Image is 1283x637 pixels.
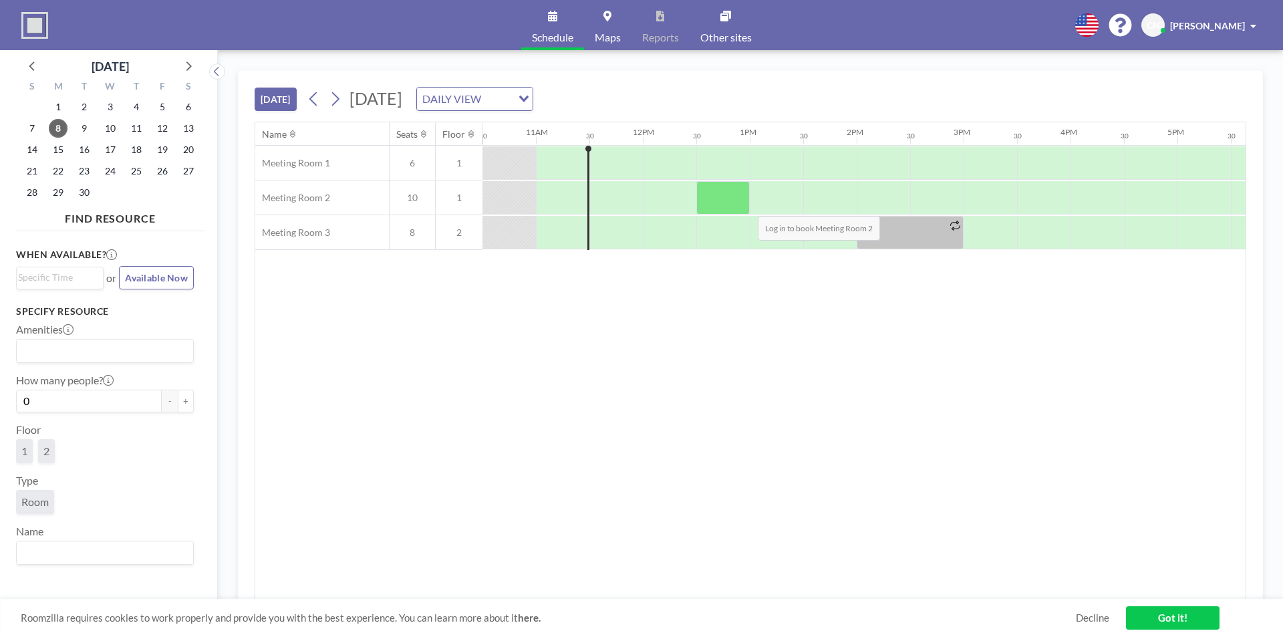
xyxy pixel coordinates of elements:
span: Available Now [125,272,188,283]
input: Search for option [18,342,186,360]
button: Available Now [119,266,194,289]
div: Search for option [417,88,533,110]
span: Monday, September 29, 2025 [49,183,67,202]
button: [DATE] [255,88,297,111]
span: Log in to book Meeting Room 2 [758,216,880,241]
span: Maps [595,32,621,43]
div: Name [262,128,287,140]
label: Floor [16,423,41,436]
div: 2PM [847,127,863,137]
div: 30 [907,132,915,140]
a: here. [518,612,541,624]
div: 4PM [1060,127,1077,137]
button: + [178,390,194,412]
span: Schedule [532,32,573,43]
div: [DATE] [92,57,129,76]
div: 30 [1121,132,1129,140]
span: Monday, September 22, 2025 [49,162,67,180]
div: 5PM [1167,127,1184,137]
span: Tuesday, September 30, 2025 [75,183,94,202]
div: W [98,79,124,96]
span: Reports [642,32,679,43]
div: T [123,79,149,96]
span: 2 [43,444,49,458]
span: Roomzilla requires cookies to work properly and provide you with the best experience. You can lea... [21,612,1076,624]
span: Wednesday, September 3, 2025 [101,98,120,116]
div: 30 [586,132,594,140]
span: Monday, September 1, 2025 [49,98,67,116]
div: Search for option [17,267,103,287]
div: T [72,79,98,96]
span: Meeting Room 3 [255,227,330,239]
span: or [106,271,116,285]
a: Got it! [1126,606,1220,630]
label: Name [16,525,43,538]
span: 1 [436,192,482,204]
span: Saturday, September 27, 2025 [179,162,198,180]
span: Tuesday, September 9, 2025 [75,119,94,138]
span: Thursday, September 4, 2025 [127,98,146,116]
span: DAILY VIEW [420,90,484,108]
span: CN [1147,19,1160,31]
h4: FIND RESOURCE [16,207,204,225]
span: Thursday, September 11, 2025 [127,119,146,138]
span: [PERSON_NAME] [1170,20,1245,31]
span: Meeting Room 1 [255,157,330,169]
div: M [45,79,72,96]
span: Sunday, September 14, 2025 [23,140,41,159]
span: 6 [390,157,435,169]
span: 2 [436,227,482,239]
input: Search for option [485,90,511,108]
div: 30 [693,132,701,140]
div: S [19,79,45,96]
span: Saturday, September 6, 2025 [179,98,198,116]
span: Tuesday, September 23, 2025 [75,162,94,180]
div: Search for option [17,340,193,362]
span: Friday, September 5, 2025 [153,98,172,116]
span: Wednesday, September 10, 2025 [101,119,120,138]
span: Monday, September 8, 2025 [49,119,67,138]
span: Friday, September 12, 2025 [153,119,172,138]
span: [DATE] [349,88,402,108]
div: Floor [442,128,465,140]
a: Decline [1076,612,1109,624]
div: 30 [1014,132,1022,140]
input: Search for option [18,270,96,285]
span: Sunday, September 7, 2025 [23,119,41,138]
button: - [162,390,178,412]
div: 30 [1228,132,1236,140]
div: F [149,79,175,96]
span: 1 [21,444,27,458]
label: Amenities [16,323,74,336]
span: Thursday, September 25, 2025 [127,162,146,180]
span: Other sites [700,32,752,43]
label: Type [16,474,38,487]
span: Saturday, September 20, 2025 [179,140,198,159]
div: 11AM [526,127,548,137]
span: 8 [390,227,435,239]
span: Tuesday, September 2, 2025 [75,98,94,116]
div: Seats [396,128,418,140]
div: 30 [479,132,487,140]
div: S [175,79,201,96]
span: Tuesday, September 16, 2025 [75,140,94,159]
span: 10 [390,192,435,204]
span: Friday, September 19, 2025 [153,140,172,159]
span: Sunday, September 21, 2025 [23,162,41,180]
span: Monday, September 15, 2025 [49,140,67,159]
span: Thursday, September 18, 2025 [127,140,146,159]
div: 12PM [633,127,654,137]
span: Room [21,495,49,509]
span: Wednesday, September 17, 2025 [101,140,120,159]
span: Wednesday, September 24, 2025 [101,162,120,180]
input: Search for option [18,544,186,561]
div: Search for option [17,541,193,564]
span: Meeting Room 2 [255,192,330,204]
span: Saturday, September 13, 2025 [179,119,198,138]
span: Sunday, September 28, 2025 [23,183,41,202]
h3: Specify resource [16,305,194,317]
img: organization-logo [21,12,48,39]
span: 1 [436,157,482,169]
div: 30 [800,132,808,140]
div: 3PM [954,127,970,137]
